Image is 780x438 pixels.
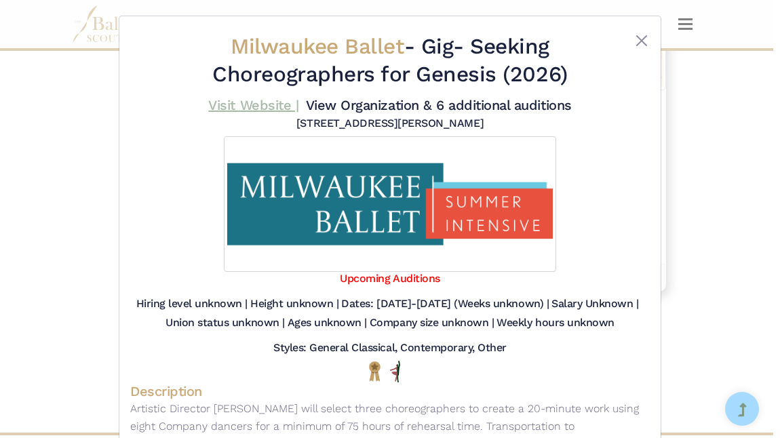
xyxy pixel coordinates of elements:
[370,316,494,330] h5: Company size unknown |
[165,316,284,330] h5: Union status unknown |
[174,33,606,88] h2: - - Seeking Choreographers for Genesis (2026)
[273,341,507,355] h5: Styles: General Classical, Contemporary, Other
[288,316,367,330] h5: Ages unknown |
[366,361,383,382] img: National
[340,272,440,285] a: Upcoming Auditions
[496,316,614,330] h5: Weekly hours unknown
[136,297,248,311] h5: Hiring level unknown |
[296,117,484,131] h5: [STREET_ADDRESS][PERSON_NAME]
[224,136,555,272] img: Logo
[231,34,404,59] span: Milwaukee Ballet
[341,297,549,311] h5: Dates: [DATE]-[DATE] (Weeks unknown) |
[633,33,650,49] button: Close
[250,297,338,311] h5: Height unknown |
[421,34,454,59] span: Gig
[208,97,298,113] a: Visit Website |
[130,382,650,400] h4: Description
[306,97,572,113] a: View Organization & 6 additional auditions
[551,297,638,311] h5: Salary Unknown |
[390,361,400,382] img: All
